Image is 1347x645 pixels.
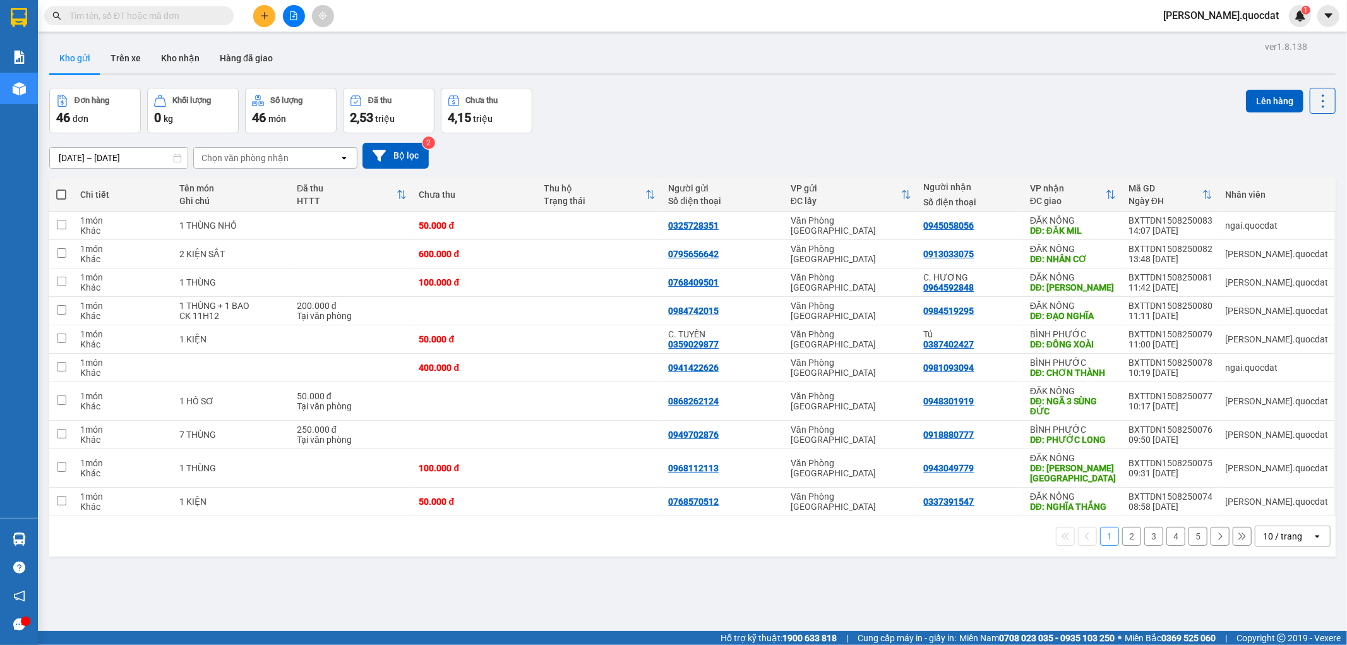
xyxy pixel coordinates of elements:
[80,468,167,478] div: Khác
[318,11,327,20] span: aim
[791,491,911,512] div: Văn Phòng [GEOGRAPHIC_DATA]
[368,96,392,105] div: Đã thu
[1225,363,1328,373] div: ngai.quocdat
[1128,468,1212,478] div: 09:31 [DATE]
[1225,497,1328,507] div: simon.quocdat
[1265,40,1307,54] div: ver 1.8.138
[1125,631,1216,645] span: Miền Bắc
[959,631,1115,645] span: Miền Nam
[1225,249,1328,259] div: simon.quocdat
[924,197,1017,207] div: Số điện thoại
[297,183,397,193] div: Đã thu
[1128,329,1212,339] div: BXTTDN1508250079
[69,9,219,23] input: Tìm tên, số ĐT hoặc mã đơn
[1225,430,1328,440] div: simon.quocdat
[668,249,719,259] div: 0795656642
[80,491,167,502] div: 1 món
[1128,368,1212,378] div: 10:19 [DATE]
[11,8,27,27] img: logo-vxr
[1030,254,1116,264] div: DĐ: NHÂN CƠ
[253,5,275,27] button: plus
[1246,90,1303,112] button: Lên hàng
[179,396,284,406] div: 1 HỒ SƠ
[80,254,167,264] div: Khác
[668,329,778,339] div: C. TUYẾN
[1128,244,1212,254] div: BXTTDN1508250082
[73,114,88,124] span: đơn
[179,249,284,259] div: 2 KIỆN SẮT
[1030,196,1106,206] div: ĐC giao
[80,502,167,512] div: Khác
[924,463,974,473] div: 0943049779
[151,43,210,73] button: Kho nhận
[283,5,305,27] button: file-add
[846,631,848,645] span: |
[297,425,407,435] div: 250.000 đ
[1024,178,1122,212] th: Toggle SortBy
[1128,226,1212,236] div: 14:07 [DATE]
[419,463,531,473] div: 100.000 đ
[289,11,298,20] span: file-add
[1128,272,1212,282] div: BXTTDN1508250081
[1188,527,1207,546] button: 5
[419,497,531,507] div: 50.000 đ
[419,363,531,373] div: 400.000 đ
[782,633,837,643] strong: 1900 633 818
[154,110,161,125] span: 0
[791,458,911,478] div: Văn Phòng [GEOGRAPHIC_DATA]
[1030,215,1116,226] div: ĐĂK NÔNG
[1225,334,1328,344] div: simon.quocdat
[1118,636,1122,641] span: ⚪️
[13,562,25,574] span: question-circle
[1122,527,1141,546] button: 2
[1128,311,1212,321] div: 11:11 [DATE]
[343,88,434,133] button: Đã thu2,53 triệu
[419,190,531,200] div: Chưa thu
[80,244,167,254] div: 1 món
[80,329,167,339] div: 1 món
[1225,190,1328,200] div: Nhân viên
[270,96,302,105] div: Số lượng
[179,220,284,231] div: 1 THÙNG NHỎ
[147,88,239,133] button: Khối lượng0kg
[260,11,269,20] span: plus
[1128,358,1212,368] div: BXTTDN1508250078
[80,425,167,435] div: 1 món
[297,401,407,411] div: Tại văn phòng
[441,88,532,133] button: Chưa thu4,15 triệu
[1030,491,1116,502] div: ĐĂK NÔNG
[791,272,911,292] div: Văn Phòng [GEOGRAPHIC_DATA]
[1128,425,1212,435] div: BXTTDN1508250076
[297,301,407,311] div: 200.000 đ
[80,368,167,378] div: Khác
[179,463,284,473] div: 1 THÙNG
[350,110,373,125] span: 2,53
[80,190,167,200] div: Chi tiết
[297,435,407,445] div: Tại văn phòng
[791,391,911,411] div: Văn Phòng [GEOGRAPHIC_DATA]
[668,220,719,231] div: 0325728351
[100,43,151,73] button: Trên xe
[1128,458,1212,468] div: BXTTDN1508250075
[1030,339,1116,349] div: DĐ: ĐỒNG XOÀI
[297,311,407,321] div: Tại văn phòng
[1128,254,1212,264] div: 13:48 [DATE]
[179,301,284,311] div: 1 THÙNG + 1 BAO
[1166,527,1185,546] button: 4
[50,148,188,168] input: Select a date range.
[362,143,429,169] button: Bộ lọc
[245,88,337,133] button: Số lượng46món
[924,306,974,316] div: 0984519295
[422,136,435,149] sup: 2
[201,152,289,164] div: Chọn văn phòng nhận
[80,311,167,321] div: Khác
[544,183,645,193] div: Thu hộ
[1277,634,1286,642] span: copyright
[297,196,397,206] div: HTTT
[791,183,901,193] div: VP gửi
[80,339,167,349] div: Khác
[924,182,1017,192] div: Người nhận
[1030,425,1116,435] div: BÌNH PHƯỚC
[924,249,974,259] div: 0913033075
[466,96,498,105] div: Chưa thu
